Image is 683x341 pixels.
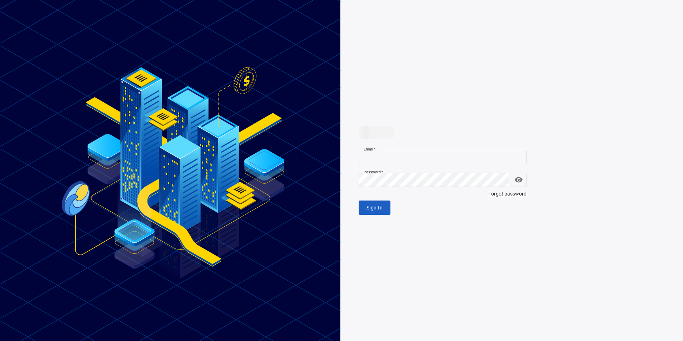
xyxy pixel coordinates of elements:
[359,201,390,215] button: Sign In
[364,169,383,175] label: Password
[367,203,383,212] span: Sign In
[512,173,526,187] button: toggle password visibility
[364,147,375,152] label: Email
[359,190,527,198] span: Forgot password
